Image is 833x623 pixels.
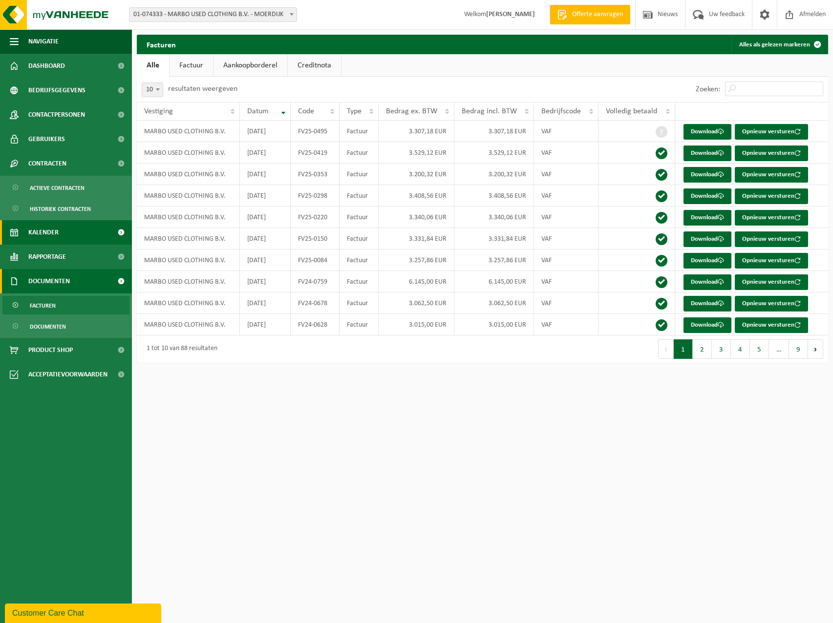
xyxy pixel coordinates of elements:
a: Download [683,145,731,161]
a: Download [683,124,731,140]
td: 3.331,84 EUR [379,228,454,249]
button: Opnieuw versturen [735,253,808,269]
td: 3.015,00 EUR [454,314,534,335]
label: resultaten weergeven [168,85,237,93]
td: MARBO USED CLOTHING B.V. [137,207,240,228]
td: Factuur [340,292,379,314]
td: Factuur [340,249,379,271]
a: Download [683,231,731,247]
a: Download [683,210,731,226]
td: VAF [534,207,598,228]
span: … [769,339,789,359]
button: Alles als gelezen markeren [731,35,827,54]
span: Offerte aanvragen [570,10,625,20]
td: 3.200,32 EUR [379,164,454,185]
a: Offerte aanvragen [550,5,630,24]
span: Facturen [30,296,56,315]
span: Kalender [28,220,59,245]
span: 01-074333 - MARBO USED CLOTHING B.V. - MOERDIJK [129,8,297,21]
button: 5 [750,339,769,359]
span: Bedrijfscode [541,107,581,115]
a: Creditnota [288,54,341,77]
td: 3.062,50 EUR [379,292,454,314]
td: 6.145,00 EUR [379,271,454,292]
td: [DATE] [240,164,291,185]
td: 3.015,00 EUR [379,314,454,335]
td: 3.340,06 EUR [454,207,534,228]
td: [DATE] [240,249,291,271]
td: MARBO USED CLOTHING B.V. [137,249,240,271]
td: 3.529,12 EUR [454,142,534,164]
td: [DATE] [240,271,291,292]
span: Contactpersonen [28,103,85,127]
td: FV25-0298 [291,185,340,207]
div: 1 tot 10 van 88 resultaten [142,340,217,358]
span: Bedrijfsgegevens [28,78,85,103]
td: 3.529,12 EUR [379,142,454,164]
td: Factuur [340,207,379,228]
td: MARBO USED CLOTHING B.V. [137,314,240,335]
td: Factuur [340,228,379,249]
span: Product Shop [28,338,73,362]
a: Download [683,188,731,204]
a: Actieve contracten [2,178,129,197]
td: [DATE] [240,292,291,314]
a: Facturen [2,296,129,314]
span: 01-074333 - MARBO USED CLOTHING B.V. - MOERDIJK [129,7,297,22]
span: Acceptatievoorwaarden [28,362,107,387]
span: Historiek contracten [30,200,91,218]
td: MARBO USED CLOTHING B.V. [137,292,240,314]
button: Opnieuw versturen [735,210,808,226]
td: VAF [534,271,598,292]
span: Documenten [30,317,66,336]
td: VAF [534,142,598,164]
label: Zoeken: [696,85,720,93]
td: MARBO USED CLOTHING B.V. [137,121,240,142]
td: Factuur [340,314,379,335]
td: FV25-0084 [291,249,340,271]
td: 3.200,32 EUR [454,164,534,185]
td: FV24-0628 [291,314,340,335]
td: 6.145,00 EUR [454,271,534,292]
button: 9 [789,339,808,359]
button: Opnieuw versturen [735,317,808,333]
button: Opnieuw versturen [735,274,808,290]
td: Factuur [340,142,379,164]
a: Historiek contracten [2,199,129,218]
td: Factuur [340,271,379,292]
span: Actieve contracten [30,179,85,197]
td: 3.307,18 EUR [379,121,454,142]
td: 3.062,50 EUR [454,292,534,314]
button: 2 [693,339,712,359]
span: Type [347,107,362,115]
td: [DATE] [240,185,291,207]
button: Opnieuw versturen [735,188,808,204]
td: Factuur [340,121,379,142]
iframe: chat widget [5,602,163,623]
td: FV25-0495 [291,121,340,142]
a: Alle [137,54,169,77]
button: 1 [674,339,693,359]
td: [DATE] [240,121,291,142]
td: [DATE] [240,314,291,335]
td: MARBO USED CLOTHING B.V. [137,228,240,249]
td: VAF [534,228,598,249]
span: Vestiging [144,107,173,115]
td: FV25-0150 [291,228,340,249]
span: Navigatie [28,29,59,54]
button: Next [808,339,823,359]
a: Factuur [170,54,213,77]
a: Documenten [2,317,129,335]
span: Volledig betaald [606,107,657,115]
span: Contracten [28,151,66,176]
td: 3.257,86 EUR [454,249,534,271]
a: Download [683,317,731,333]
button: Opnieuw versturen [735,145,808,161]
td: 3.331,84 EUR [454,228,534,249]
a: Aankoopborderel [214,54,287,77]
span: Datum [247,107,269,115]
span: 10 [142,83,163,97]
button: Opnieuw versturen [735,231,808,247]
td: [DATE] [240,228,291,249]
